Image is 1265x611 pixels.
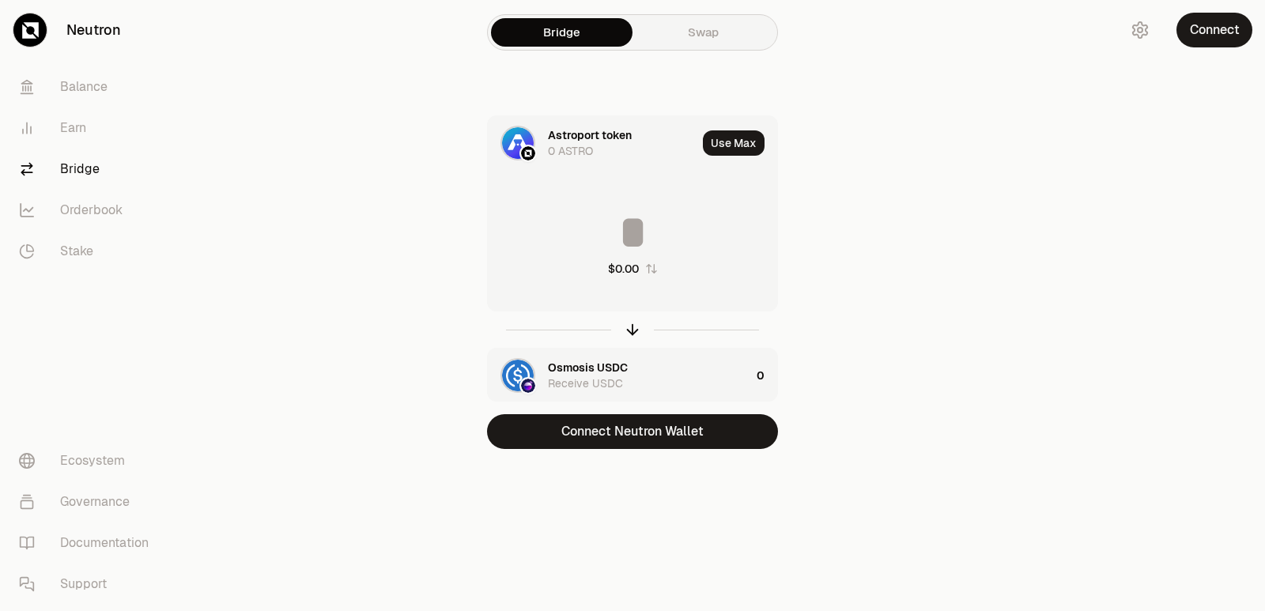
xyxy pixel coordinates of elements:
a: Bridge [491,18,632,47]
a: Bridge [6,149,171,190]
img: USDC Logo [502,360,534,391]
a: Balance [6,66,171,107]
a: Governance [6,481,171,522]
a: Support [6,564,171,605]
div: Receive USDC [548,375,623,391]
button: Use Max [703,130,765,156]
div: $0.00 [608,261,639,277]
div: 0 [757,349,777,402]
a: Earn [6,107,171,149]
img: Neutron Logo [521,146,535,160]
button: USDC LogoOsmosis LogoOsmosis USDCReceive USDC0 [488,349,777,402]
a: Ecosystem [6,440,171,481]
a: Swap [632,18,774,47]
div: Osmosis USDC [548,360,628,375]
img: ASTRO Logo [502,127,534,159]
a: Orderbook [6,190,171,231]
div: ASTRO LogoNeutron LogoAstroport token0 ASTRO [488,116,697,170]
div: 0 ASTRO [548,143,593,159]
div: Astroport token [548,127,632,143]
div: USDC LogoOsmosis LogoOsmosis USDCReceive USDC [488,349,750,402]
img: Osmosis Logo [521,379,535,393]
a: Documentation [6,522,171,564]
button: Connect [1176,13,1252,47]
button: Connect Neutron Wallet [487,414,778,449]
a: Stake [6,231,171,272]
button: $0.00 [608,261,658,277]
